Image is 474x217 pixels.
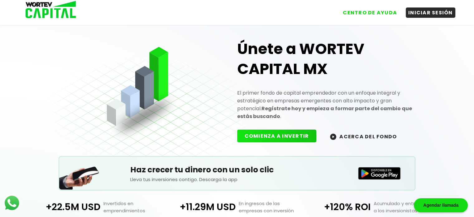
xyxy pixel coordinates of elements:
[237,130,317,142] button: COMIENZA A INVERTIR
[330,134,336,140] img: wortev-capital-acerca-del-fondo
[34,200,100,214] p: +22.5M USD
[237,105,412,120] strong: Regístrate hoy y empieza a formar parte del cambio que estás buscando
[304,200,371,214] p: +120% ROI
[3,194,21,212] img: logos_whatsapp-icon.242b2217.svg
[130,164,343,176] h5: Haz crecer tu dinero con un solo clic
[130,176,343,183] p: Lleva tus inversiones contigo. Descarga la app
[371,200,440,214] p: Acumulado y entregado a los inversionistas
[59,159,100,190] img: Teléfono
[170,200,236,214] p: +11.29M USD
[334,3,400,18] a: CENTRO DE AYUDA
[340,7,400,18] button: CENTRO DE AYUDA
[406,7,455,18] button: INICIAR SESIÓN
[323,130,404,143] button: ACERCA DEL FONDO
[236,200,305,214] p: En ingresos de las empresas con inversión
[400,3,455,18] a: INICIAR SESIÓN
[414,198,468,212] div: Agendar llamada
[237,39,427,79] h1: Únete a WORTEV CAPITAL MX
[358,167,400,180] img: Disponible en Google Play
[237,132,323,140] a: COMIENZA A INVERTIR
[237,89,427,120] p: El primer fondo de capital emprendedor con un enfoque integral y estratégico en empresas emergent...
[100,200,170,214] p: Invertidos en emprendimientos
